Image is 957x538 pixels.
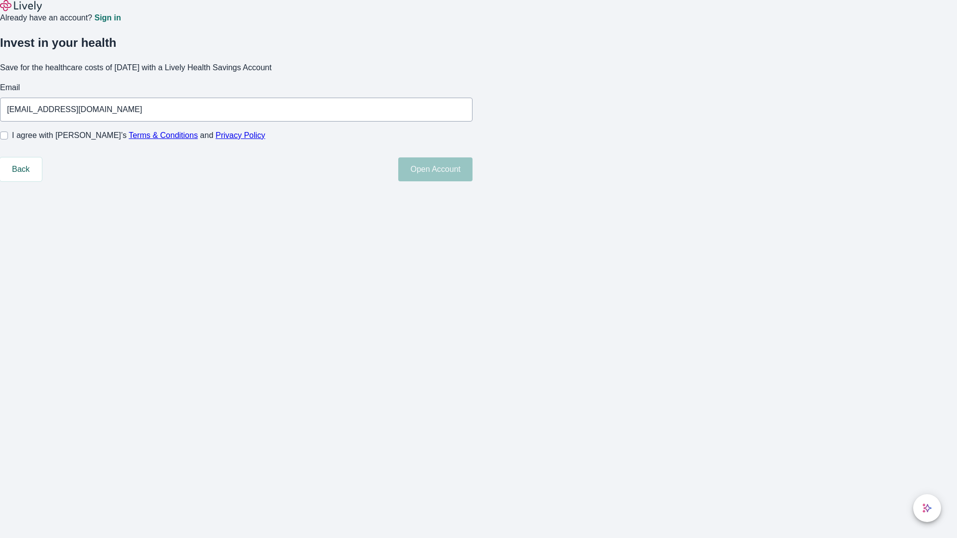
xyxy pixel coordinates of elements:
a: Terms & Conditions [129,131,198,139]
span: I agree with [PERSON_NAME]’s and [12,130,265,141]
svg: Lively AI Assistant [922,503,932,513]
a: Privacy Policy [216,131,266,139]
button: chat [913,494,941,522]
a: Sign in [94,14,121,22]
